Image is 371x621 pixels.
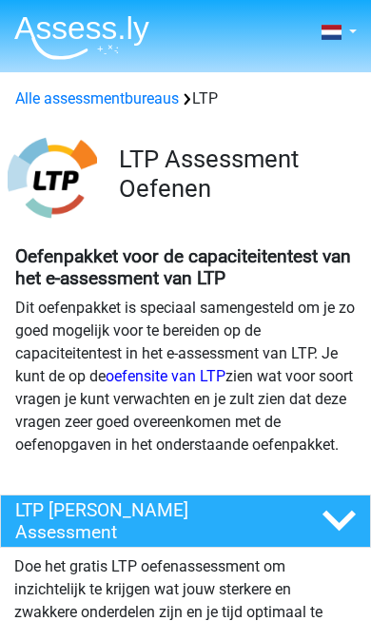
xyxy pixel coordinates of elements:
div: LTP [8,87,363,110]
b: Oefenpakket voor de capaciteitentest van het e-assessment van LTP [15,245,351,289]
img: ltp.png [8,133,97,223]
h3: LTP Assessment Oefenen [119,145,350,203]
a: LTP [PERSON_NAME] Assessment [14,495,357,548]
a: Alle assessmentbureaus [15,89,179,107]
p: Dit oefenpakket is speciaal samengesteld om je zo goed mogelijk voor te bereiden op de capaciteit... [15,297,356,456]
h4: LTP [PERSON_NAME] Assessment [15,499,294,543]
a: oefensite van LTP [106,367,225,385]
img: Assessly [14,15,149,60]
